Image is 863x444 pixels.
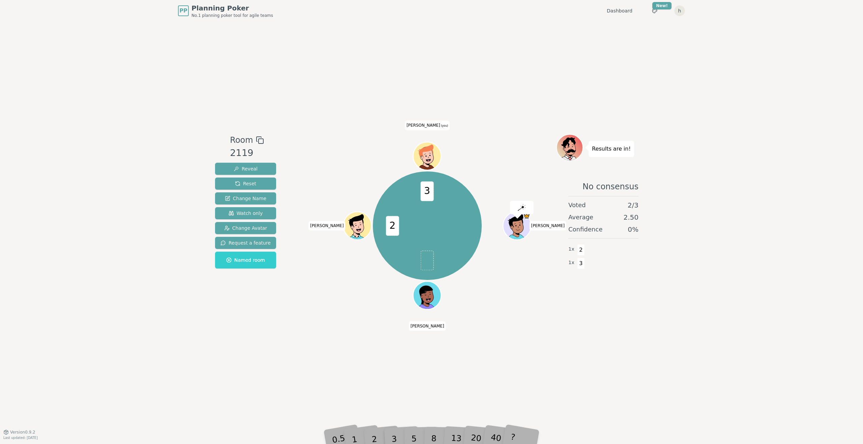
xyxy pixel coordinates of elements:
a: Dashboard [607,7,632,14]
span: Tomas is the host [523,213,530,220]
span: 2.50 [623,213,638,222]
button: Change Avatar [215,222,276,234]
button: Reset [215,178,276,190]
button: h [674,5,685,16]
button: Click to change your avatar [414,143,440,169]
span: Request a feature [220,240,271,246]
span: Change Name [225,195,266,202]
span: No consensus [583,181,638,192]
span: Version 0.9.2 [10,430,35,435]
span: 3 [421,181,434,201]
span: Average [568,213,593,222]
span: 0 % [628,225,638,234]
div: 2119 [230,146,264,160]
button: Watch only [215,207,276,219]
div: New! [652,2,672,9]
button: Named room [215,252,276,268]
span: Room [230,134,253,146]
span: Change Avatar [224,225,267,231]
a: PPPlanning PokerNo.1 planning poker tool for agile teams [178,3,273,18]
span: (you) [440,124,448,127]
button: Version0.9.2 [3,430,35,435]
button: Request a feature [215,237,276,249]
span: Click to change your name [405,121,450,130]
span: 2 [386,216,399,236]
span: Confidence [568,225,602,234]
span: No.1 planning poker tool for agile teams [191,13,273,18]
span: 2 [577,244,585,256]
span: Planning Poker [191,3,273,13]
button: New! [649,5,661,17]
span: Last updated: [DATE] [3,436,38,440]
span: 1 x [568,259,574,266]
span: Reveal [234,165,258,172]
button: Change Name [215,192,276,204]
span: Voted [568,200,586,210]
span: Click to change your name [529,221,566,230]
span: Reset [235,180,256,187]
span: Watch only [229,210,263,217]
span: 3 [577,258,585,269]
button: Reveal [215,163,276,175]
span: 2 / 3 [628,200,638,210]
img: reveal [518,204,526,211]
span: 1 x [568,246,574,253]
span: Named room [226,257,265,263]
span: Click to change your name [409,321,446,331]
span: PP [179,7,187,15]
span: Click to change your name [308,221,346,230]
p: Results are in! [592,144,631,154]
